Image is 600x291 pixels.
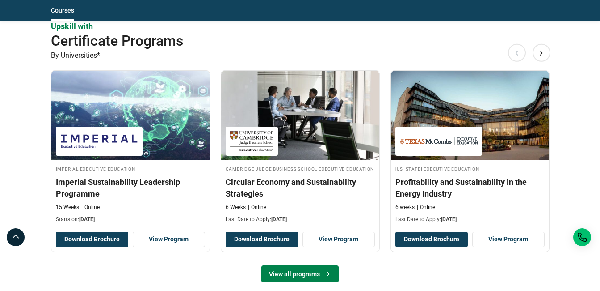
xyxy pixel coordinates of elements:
[221,71,379,228] a: Business Management Course by Cambridge Judge Business School Executive Education - September 4, ...
[395,216,545,223] p: Last Date to Apply:
[391,71,549,228] a: Sustainability Course by Texas Executive Education - September 4, 2025 Texas Executive Education ...
[400,131,478,151] img: Texas Executive Education
[302,232,375,247] a: View Program
[395,176,545,199] h3: Profitability and Sustainability in the Energy Industry
[441,216,457,223] span: [DATE]
[508,43,526,61] button: Previous
[81,204,100,211] p: Online
[472,232,545,247] a: View Program
[51,71,210,228] a: Leadership Course by Imperial Executive Education - September 4, 2025 Imperial Executive Educatio...
[51,71,210,160] img: Imperial Sustainability Leadership Programme | Online Leadership Course
[56,232,128,247] button: Download Brochure
[56,216,205,223] p: Starts on:
[226,204,246,211] p: 6 Weeks
[533,43,550,61] button: Next
[79,216,95,223] span: [DATE]
[395,165,545,172] h4: [US_STATE] Executive Education
[56,176,205,199] h3: Imperial Sustainability Leadership Programme
[261,265,339,282] a: View all programs
[226,176,375,199] h3: Circular Economy and Sustainability Strategies
[391,71,549,160] img: Profitability and Sustainability in the Energy Industry | Online Sustainability Course
[51,50,550,61] p: By Universities*
[230,131,273,151] img: Cambridge Judge Business School Executive Education
[51,21,550,32] p: Upskill with
[248,204,266,211] p: Online
[395,232,468,247] button: Download Brochure
[226,165,375,172] h4: Cambridge Judge Business School Executive Education
[395,204,415,211] p: 6 weeks
[51,32,499,50] h2: Certificate Programs
[417,204,435,211] p: Online
[60,131,138,151] img: Imperial Executive Education
[56,165,205,172] h4: Imperial Executive Education
[133,232,205,247] a: View Program
[226,216,375,223] p: Last Date to Apply:
[56,204,79,211] p: 15 Weeks
[271,216,287,223] span: [DATE]
[226,232,298,247] button: Download Brochure
[221,71,379,160] img: Circular Economy and Sustainability Strategies | Online Business Management Course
